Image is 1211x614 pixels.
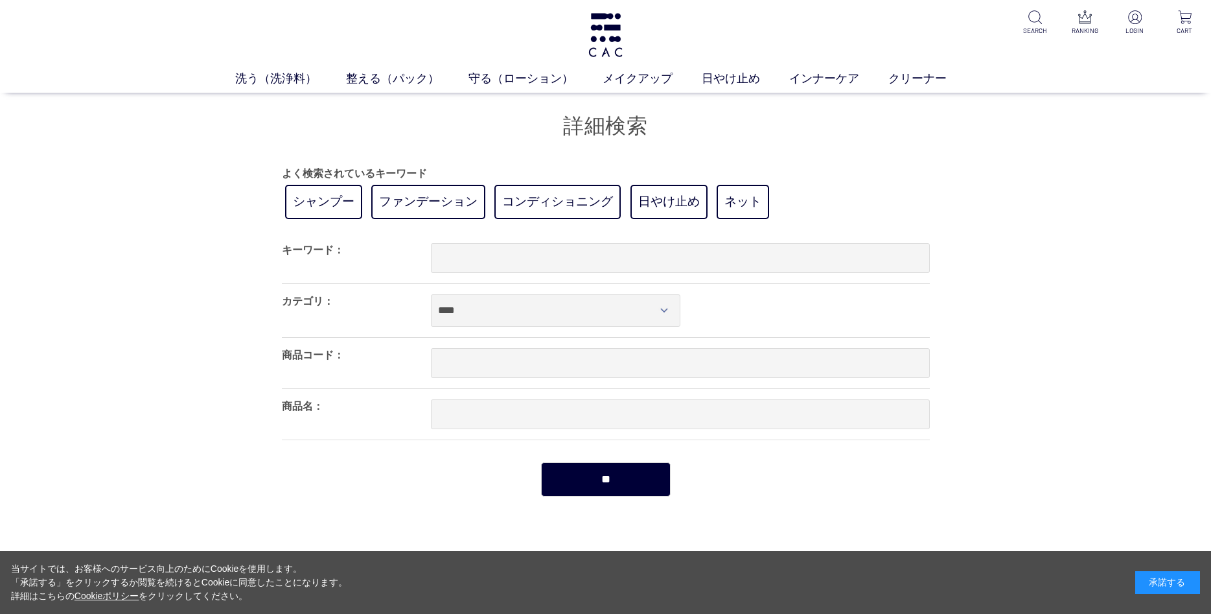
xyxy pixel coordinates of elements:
div: 承諾する [1135,571,1200,594]
a: クリーナー [888,70,976,88]
a: RANKING [1069,10,1101,36]
div: 当サイトでは、お客様へのサービス向上のためにCookieを使用します。 「承諾する」をクリックするか閲覧を続けるとCookieに同意したことになります。 詳細はこちらの をクリックしてください。 [11,562,348,603]
a: メイクアップ [603,70,702,88]
a: シャンプー [285,185,362,219]
a: Cookieポリシー [75,591,139,601]
a: インナーケア [789,70,888,88]
a: 守る（ローション） [468,70,603,88]
h1: 詳細検索 [282,112,930,140]
p: よく検索されているキーワード [282,166,930,182]
a: ネット [717,185,769,219]
a: SEARCH [1019,10,1051,36]
a: 日やけ止め [702,70,789,88]
label: 商品コード： [282,349,344,360]
label: カテゴリ： [282,296,334,307]
a: ファンデーション [371,185,485,219]
p: LOGIN [1119,26,1151,36]
label: 商品名： [282,401,323,412]
p: CART [1169,26,1201,36]
img: logo [586,13,625,57]
label: キーワード： [282,244,344,255]
a: CART [1169,10,1201,36]
a: LOGIN [1119,10,1151,36]
a: 整える（パック） [346,70,468,88]
a: コンディショニング [494,185,621,219]
a: 洗う（洗浄料） [235,70,346,88]
p: RANKING [1069,26,1101,36]
p: SEARCH [1019,26,1051,36]
a: 日やけ止め [630,185,708,219]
